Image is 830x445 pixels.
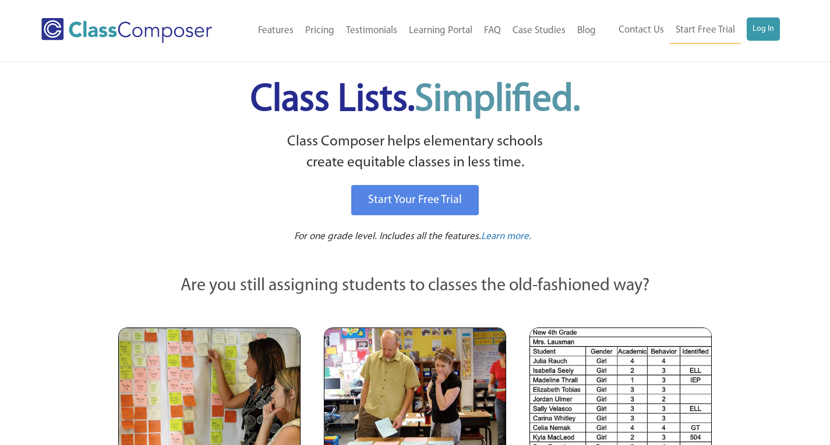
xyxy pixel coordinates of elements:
[747,17,780,41] a: Log In
[118,273,712,299] p: Are you still assigning students to classes the old-fashioned way?
[368,194,462,206] span: Start Your Free Trial
[602,17,780,44] nav: Header Menu
[294,232,481,241] span: For one grade level. Includes all the features.
[116,131,714,174] p: Class Composer helps elementary schools create equitable classes in less time.
[670,17,741,44] a: Start Free Trial
[478,18,507,44] a: FAQ
[250,81,580,119] span: Class Lists.
[340,18,403,44] a: Testimonials
[415,81,580,119] span: Simplified.
[571,18,602,44] a: Blog
[613,17,670,43] a: Contact Us
[507,18,571,44] a: Case Studies
[41,18,212,43] img: Class Composer
[481,230,531,244] a: Learn more.
[351,185,479,215] a: Start Your Free Trial
[403,18,478,44] a: Learning Portal
[237,18,602,44] nav: Header Menu
[299,18,340,44] a: Pricing
[252,18,299,44] a: Features
[481,232,531,241] span: Learn more.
